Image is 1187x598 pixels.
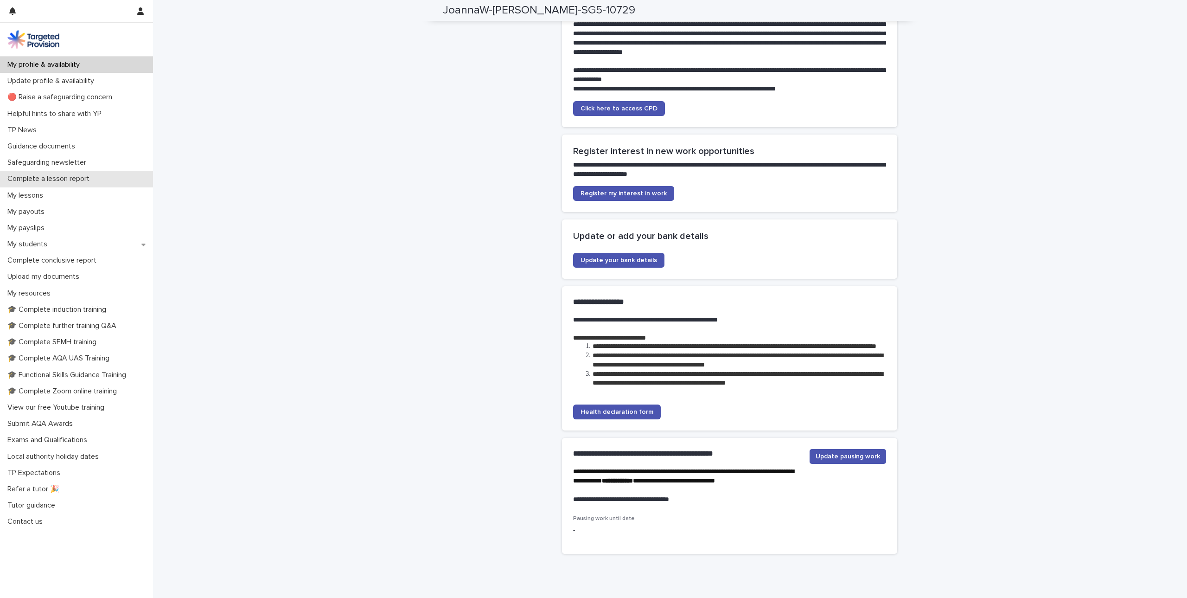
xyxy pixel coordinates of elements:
[4,436,95,444] p: Exams and Qualifications
[4,403,112,412] p: View our free Youtube training
[443,4,635,17] h2: JoannaW-[PERSON_NAME]-SG5-10729
[4,256,104,265] p: Complete conclusive report
[573,146,886,157] h2: Register interest in new work opportunities
[4,501,63,510] p: Tutor guidance
[4,272,87,281] p: Upload my documents
[573,253,664,268] a: Update your bank details
[4,142,83,151] p: Guidance documents
[4,469,68,477] p: TP Expectations
[4,93,120,102] p: 🔴 Raise a safeguarding concern
[4,485,67,494] p: Refer a tutor 🎉
[4,224,52,232] p: My payslips
[4,338,104,347] p: 🎓 Complete SEMH training
[573,101,665,116] a: Click here to access CPD
[4,289,58,298] p: My resources
[4,77,102,85] p: Update profile & availability
[4,322,124,330] p: 🎓 Complete further training Q&A
[4,305,114,314] p: 🎓 Complete induction training
[4,207,52,216] p: My payouts
[581,257,657,264] span: Update your bank details
[4,174,97,183] p: Complete a lesson report
[4,419,80,428] p: Submit AQA Awards
[4,371,134,379] p: 🎓 Functional Skills Guidance Training
[4,354,117,363] p: 🎓 Complete AQA UAS Training
[4,240,55,249] p: My students
[7,30,59,49] img: M5nRWzHhSzIhMunXDL62
[573,186,674,201] a: Register my interest in work
[581,190,667,197] span: Register my interest in work
[4,158,94,167] p: Safeguarding newsletter
[4,517,50,526] p: Contact us
[573,231,886,242] h2: Update or add your bank details
[816,452,880,461] span: Update pausing work
[581,409,653,415] span: Health declaration form
[4,126,44,135] p: TP News
[573,405,661,419] a: Health declaration form
[4,60,87,69] p: My profile & availability
[4,191,51,200] p: My lessons
[581,105,657,112] span: Click here to access CPD
[4,387,124,396] p: 🎓 Complete Zoom online training
[573,526,670,535] p: -
[4,452,106,461] p: Local authority holiday dates
[4,109,109,118] p: Helpful hints to share with YP
[573,516,635,521] span: Pausing work until date
[810,449,886,464] button: Update pausing work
